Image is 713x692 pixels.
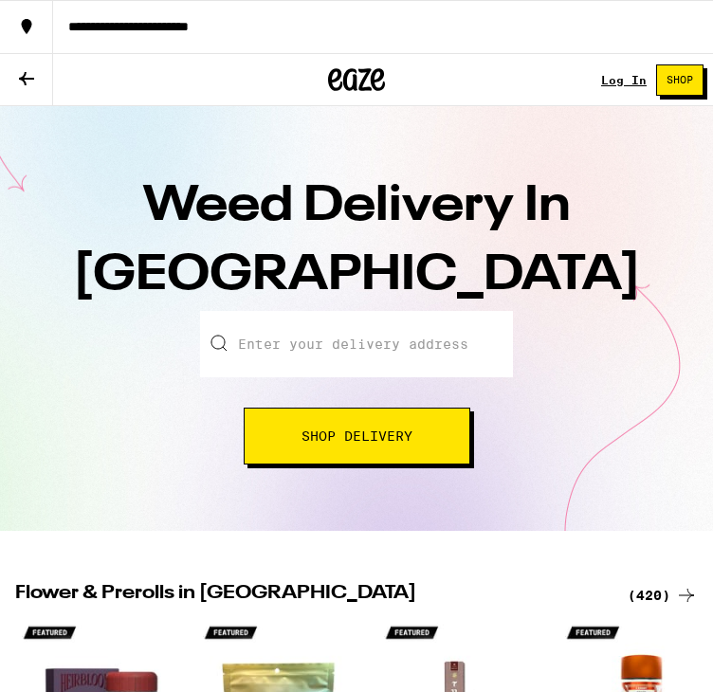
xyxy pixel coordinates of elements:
a: Log In [601,74,647,86]
input: Enter your delivery address [200,311,513,377]
h2: Flower & Prerolls in [GEOGRAPHIC_DATA] [15,584,605,607]
span: Shop [667,75,693,85]
a: (420) [628,584,698,607]
button: Shop Delivery [244,408,470,464]
span: Shop Delivery [302,429,412,443]
span: [GEOGRAPHIC_DATA] [73,251,641,300]
a: Shop [647,64,713,96]
button: Shop [656,64,704,96]
h1: Weed Delivery In [25,173,688,311]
